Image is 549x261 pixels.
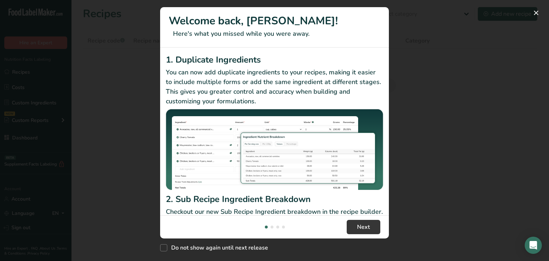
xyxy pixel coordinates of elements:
[166,68,383,106] p: You can now add duplicate ingredients to your recipes, making it easier to include multiple forms...
[525,237,542,254] div: Open Intercom Messenger
[166,53,383,66] h2: 1. Duplicate Ingredients
[169,29,380,39] p: Here's what you missed while you were away.
[169,13,380,29] h1: Welcome back, [PERSON_NAME]!
[347,220,380,234] button: Next
[166,193,383,206] h2: 2. Sub Recipe Ingredient Breakdown
[166,109,383,190] img: Duplicate Ingredients
[167,244,268,251] span: Do not show again until next release
[357,223,370,231] span: Next
[166,207,383,236] p: Checkout our new Sub Recipe Ingredient breakdown in the recipe builder. You can now see your Reci...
